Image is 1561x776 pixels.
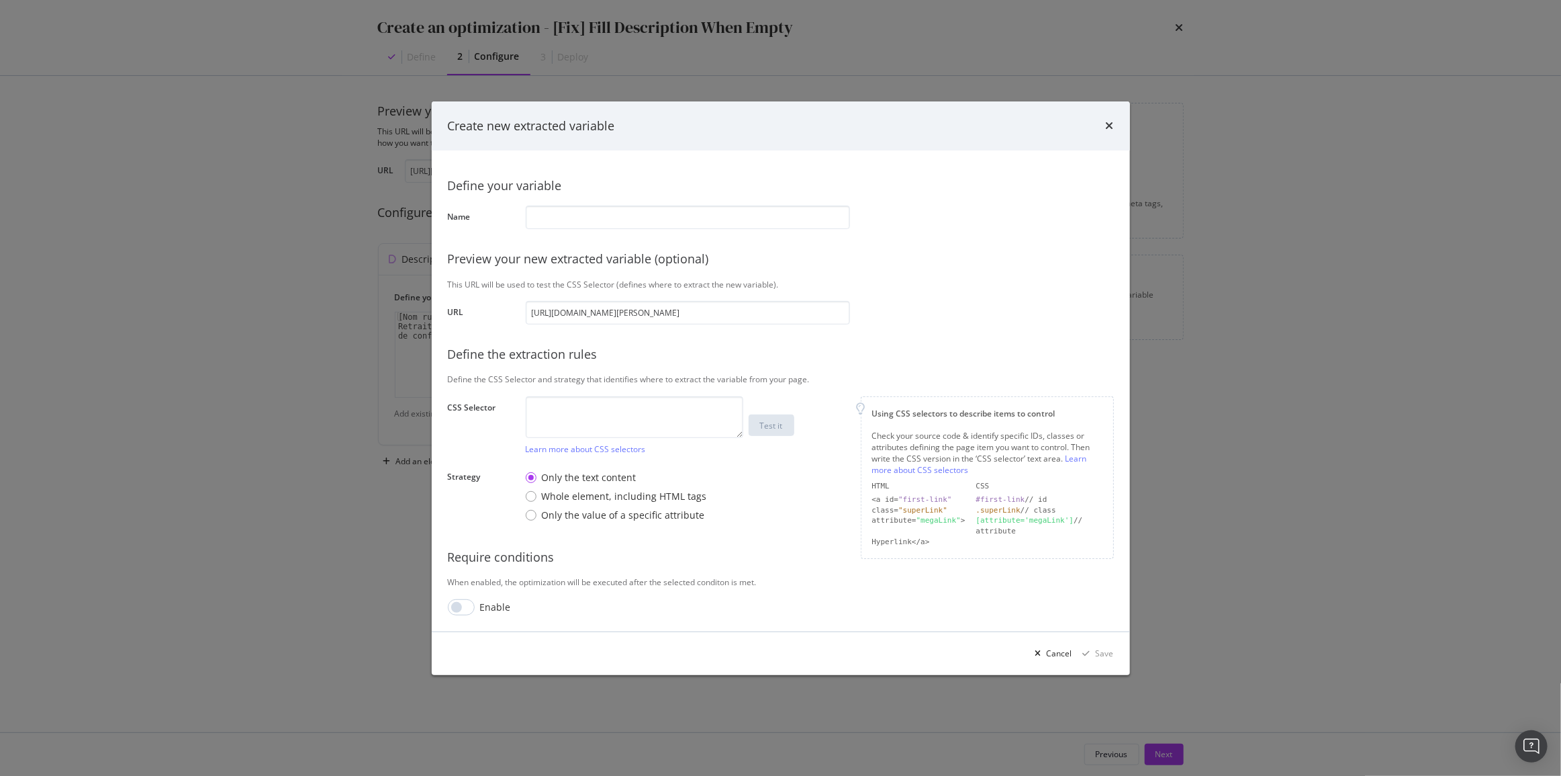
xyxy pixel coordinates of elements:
[976,481,1102,492] div: CSS
[898,506,947,515] div: "superLink"
[542,490,707,503] div: Whole element, including HTML tags
[1106,117,1114,134] div: times
[1078,643,1114,664] button: Save
[872,408,1102,419] div: Using CSS selectors to describe items to control
[526,509,707,522] div: Only the value of a specific attribute
[448,576,1114,588] div: When enabled, the optimization will be executed after the selected conditon is met.
[916,516,961,525] div: "megaLink"
[872,537,965,548] div: Hyperlink</a>
[1047,648,1072,659] div: Cancel
[976,494,1102,505] div: // id
[526,471,707,484] div: Only the text content
[448,117,615,134] div: Create new extracted variable
[749,415,794,436] button: Test it
[526,301,850,325] input: https://www.example.com
[1096,648,1114,659] div: Save
[448,177,1114,195] div: Define your variable
[976,495,1025,504] div: #first-link
[872,494,965,505] div: <a id=
[542,471,636,484] div: Only the text content
[448,402,515,451] label: CSS Selector
[976,515,1102,536] div: // attribute
[526,490,707,503] div: Whole element, including HTML tags
[760,420,783,431] div: Test it
[448,549,1114,566] div: Require conditions
[976,516,1074,525] div: [attribute='megaLink']
[542,509,705,522] div: Only the value of a specific attribute
[872,453,1087,476] a: Learn more about CSS selectors
[448,211,515,226] label: Name
[898,495,951,504] div: "first-link"
[448,251,1114,268] div: Preview your new extracted variable (optional)
[448,346,1114,363] div: Define the extraction rules
[432,101,1130,675] div: modal
[1515,730,1548,763] div: Open Intercom Messenger
[976,506,1021,515] div: .superLink
[976,505,1102,516] div: // class
[448,471,515,524] label: Strategy
[1030,643,1072,664] button: Cancel
[448,279,1114,290] div: This URL will be used to test the CSS Selector (defines where to extract the new variable).
[872,505,965,516] div: class=
[872,515,965,536] div: attribute= >
[872,430,1102,476] div: Check your source code & identify specific IDs, classes or attributes defining the page item you ...
[872,481,965,492] div: HTML
[480,601,511,614] div: Enable
[448,306,515,321] label: URL
[448,374,1114,385] div: Define the CSS Selector and strategy that identifies where to extract the variable from your page.
[526,443,646,455] a: Learn more about CSS selectors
